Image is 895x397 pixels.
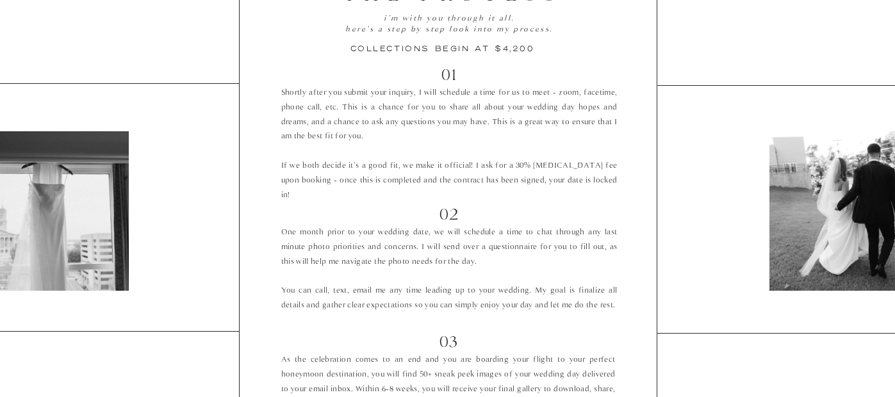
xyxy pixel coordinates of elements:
h1: 01 [400,64,499,84]
p: Shortly after you submit your inquiry, I will schedule a time for us to meet - zoom, facetime, ph... [281,86,618,194]
h1: 03 [420,331,479,351]
i: i'm with you through it all. here's a step by step look into my process. [345,13,553,34]
h1: 02 [420,204,479,223]
h3: collections begin at $4,200 [350,42,557,54]
p: One month prior to your wedding date, we will schedule a time to chat through any last minute pho... [281,225,618,314]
